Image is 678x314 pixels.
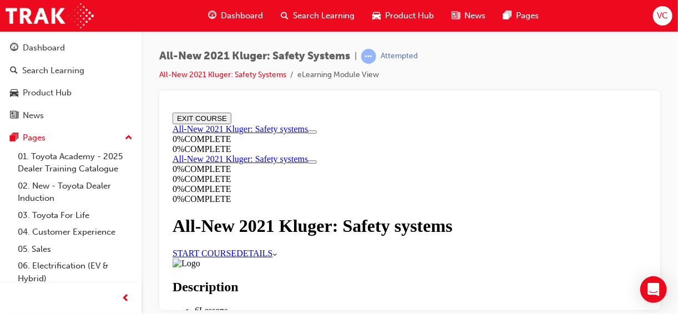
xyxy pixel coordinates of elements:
div: Search Learning [22,64,84,77]
section: Course Information [4,46,160,76]
a: All-New 2021 Kluger: Safety systems [4,16,140,26]
button: EXIT COURSE [4,4,63,16]
span: guage-icon [208,9,216,23]
div: Attempted [381,51,418,62]
div: 0 % COMPLETE [4,86,479,96]
div: Product Hub [23,87,72,99]
a: 05. Sales [13,241,137,258]
span: search-icon [10,66,18,76]
span: pages-icon [10,133,18,143]
a: All-New 2021 Kluger: Safety systems [4,46,140,55]
button: Pages [4,128,137,148]
a: 04. Customer Experience [13,224,137,241]
span: news-icon [452,9,461,23]
a: 01. Toyota Academy - 2025 Dealer Training Catalogue [13,148,137,178]
span: up-icon [125,131,133,145]
a: search-iconSearch Learning [272,4,364,27]
li: Lessons [27,197,479,207]
div: 0 % COMPLETE [4,76,479,86]
a: 02. New - Toyota Dealer Induction [13,178,137,207]
span: Pages [517,9,539,22]
span: All-New 2021 Kluger: Safety Systems [159,50,350,63]
div: 0 % COMPLETE [4,26,479,36]
a: Search Learning [4,60,137,81]
div: Pages [23,131,45,144]
a: Dashboard [4,38,137,58]
section: Course Information [4,16,479,46]
a: 06. Electrification (EV & Hybrid) [13,257,137,287]
a: News [4,105,137,126]
div: 0 % COMPLETE [4,36,479,46]
span: VC [657,9,668,22]
div: News [23,109,44,122]
span: car-icon [373,9,381,23]
a: 03. Toyota For Life [13,207,137,224]
img: Trak [6,3,94,28]
div: 0 % COMPLETE [4,66,160,76]
button: VC [653,6,672,26]
span: car-icon [10,88,18,98]
a: START COURSE [4,140,68,150]
span: prev-icon [122,292,130,306]
span: News [465,9,486,22]
span: news-icon [10,111,18,121]
span: DETAILS [68,140,104,150]
span: Product Hub [386,9,434,22]
span: | [355,50,357,63]
a: news-iconNews [443,4,495,27]
span: search-icon [281,9,289,23]
a: guage-iconDashboard [199,4,272,27]
span: Search Learning [293,9,355,22]
span: guage-icon [10,43,18,53]
span: 6 [27,197,31,207]
div: Open Intercom Messenger [640,276,667,303]
h2: Description [4,171,479,186]
li: eLearning Module View [297,69,379,82]
a: DETAILS [68,140,108,150]
button: DashboardSearch LearningProduct HubNews [4,36,137,128]
span: learningRecordVerb_ATTEMPT-icon [361,49,376,64]
h1: All-New 2021 Kluger: Safety systems [4,108,479,128]
span: pages-icon [504,9,512,23]
a: car-iconProduct Hub [364,4,443,27]
img: Logo [4,150,32,160]
a: pages-iconPages [495,4,548,27]
span: Dashboard [221,9,263,22]
div: Dashboard [23,42,65,54]
a: All-New 2021 Kluger: Safety Systems [159,70,286,79]
a: Product Hub [4,83,137,103]
div: 0 % COMPLETE [4,56,160,66]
